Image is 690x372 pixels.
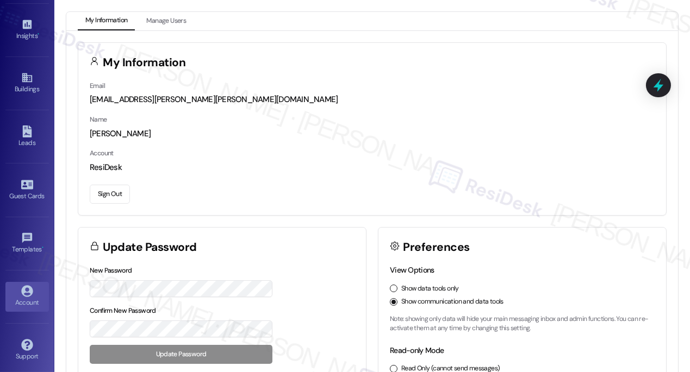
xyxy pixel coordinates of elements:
div: ResiDesk [90,162,655,173]
label: Name [90,115,107,124]
a: Insights • [5,15,49,45]
div: [PERSON_NAME] [90,128,655,140]
a: Templates • [5,229,49,258]
button: My Information [78,12,135,30]
label: Show data tools only [401,284,459,294]
h3: Update Password [103,242,197,253]
h3: My Information [103,57,186,68]
span: • [42,244,43,251]
label: New Password [90,266,132,275]
button: Sign Out [90,185,130,204]
a: Guest Cards [5,175,49,205]
label: Confirm New Password [90,306,156,315]
a: Account [5,282,49,311]
h3: Preferences [403,242,470,253]
a: Buildings [5,68,49,98]
a: Leads [5,122,49,152]
span: • [38,30,39,38]
label: Read-only Mode [390,345,444,355]
label: Account [90,149,114,157]
a: Support [5,336,49,365]
label: Email [90,81,105,90]
button: Manage Users [139,12,194,30]
div: [EMAIL_ADDRESS][PERSON_NAME][PERSON_NAME][DOMAIN_NAME] [90,94,655,105]
label: Show communication and data tools [401,297,503,307]
label: View Options [390,265,434,275]
p: Note: showing only data will hide your main messaging inbox and admin functions. You can re-activ... [390,314,655,333]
